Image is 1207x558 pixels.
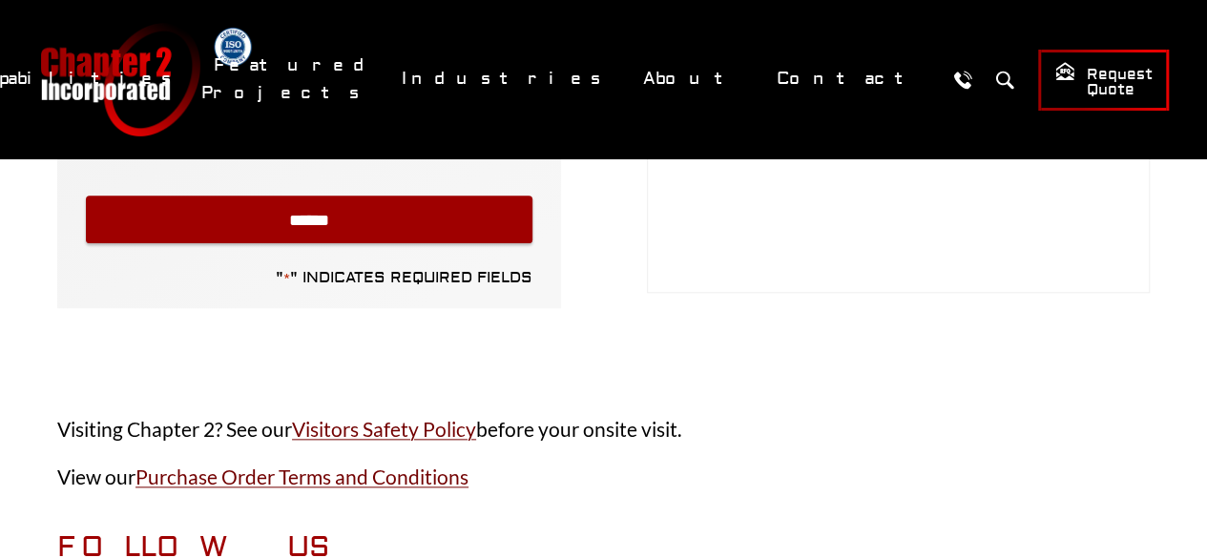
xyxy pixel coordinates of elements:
p: " " indicates required fields [276,268,532,288]
a: Chapter 2 Incorporated [38,23,200,136]
a: Visitors Safety Policy [292,417,476,441]
p: View our [57,461,1150,493]
a: Purchase Order Terms and Conditions [135,465,468,488]
span: Request Quote [1054,61,1153,100]
button: Search [987,62,1022,97]
a: Contact [764,58,935,99]
a: Request Quote [1038,50,1169,111]
p: Visiting Chapter 2? See our before your onsite visit. [57,413,1150,445]
a: Industries [389,58,621,99]
a: About [631,58,755,99]
a: Featured Projects [201,45,380,114]
a: Call Us [945,62,980,97]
